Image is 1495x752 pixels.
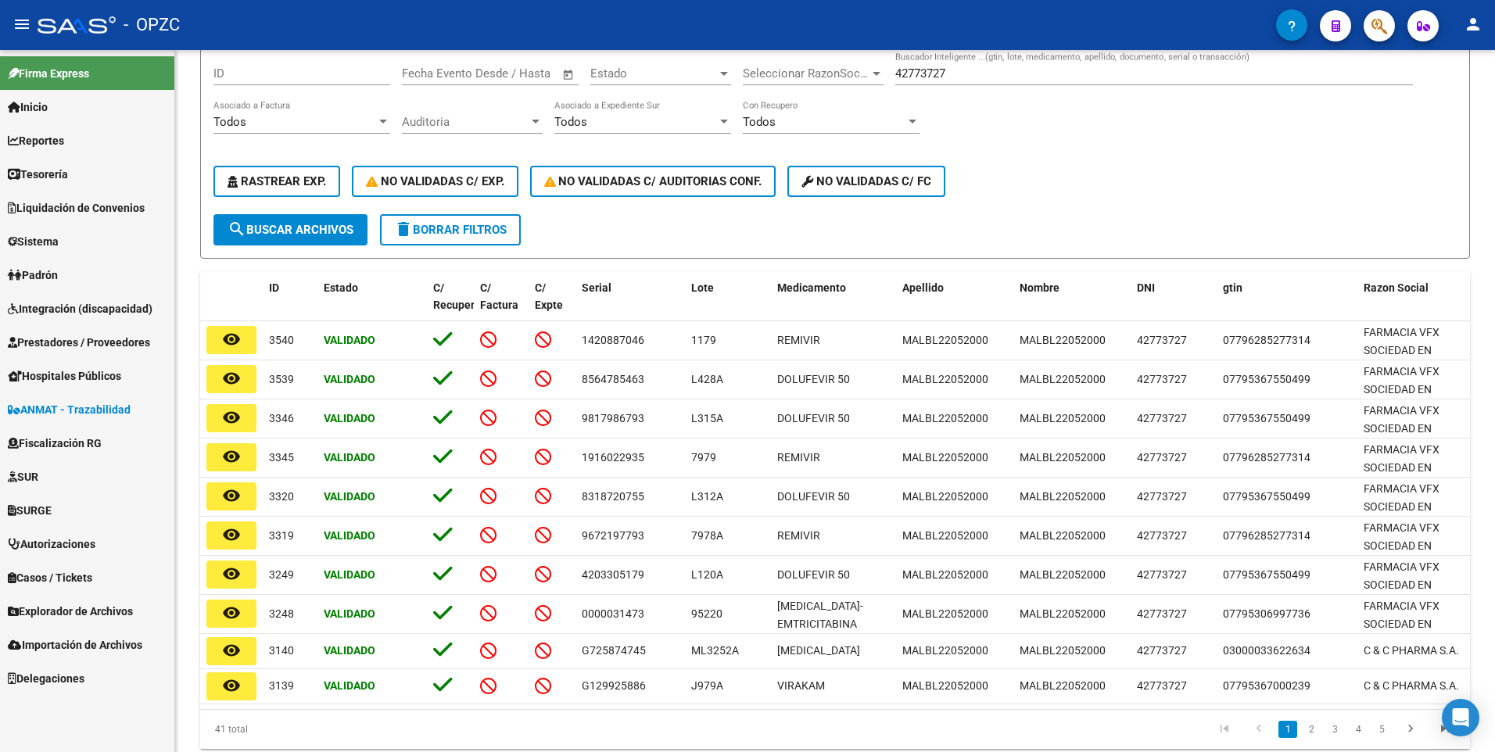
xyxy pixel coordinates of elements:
[269,334,294,346] span: 3540
[1223,281,1242,294] span: gtin
[8,636,142,654] span: Importación de Archivos
[8,502,52,519] span: SURGE
[124,8,180,42] span: - OPZC
[691,451,716,464] span: 7979
[691,607,722,620] span: 95220
[1223,451,1310,464] span: 07796285277314
[777,600,863,648] span: [MEDICAL_DATA]-EMTRICITABINA SANDOZ
[902,607,988,620] span: MALBL22052000
[222,486,241,505] mat-icon: remove_red_eye
[269,644,294,657] span: 3140
[1396,721,1425,738] a: go to next page
[222,603,241,622] mat-icon: remove_red_eye
[691,281,714,294] span: Lote
[1137,607,1187,620] span: 42773727
[1020,373,1106,385] span: MALBL22052000
[902,644,988,657] span: MALBL22052000
[1137,373,1187,385] span: 42773727
[777,281,846,294] span: Medicamento
[1223,529,1310,542] span: 07796285277314
[269,568,294,581] span: 3249
[902,412,988,424] span: MALBL22052000
[1137,334,1187,346] span: 42773727
[394,223,507,237] span: Borrar Filtros
[1020,607,1106,620] span: MALBL22052000
[691,644,739,657] span: ML3252A
[1137,679,1187,692] span: 42773727
[222,676,241,695] mat-icon: remove_red_eye
[200,710,451,749] div: 41 total
[902,568,988,581] span: MALBL22052000
[902,451,988,464] span: MALBL22052000
[213,166,340,197] button: Rastrear Exp.
[269,679,294,692] span: 3139
[1223,412,1310,424] span: 07795367550499
[582,281,611,294] span: Serial
[474,271,529,340] datatable-header-cell: C/ Factura
[8,401,131,418] span: ANMAT - Trazabilidad
[269,490,294,503] span: 3320
[269,412,294,424] span: 3346
[1364,443,1466,492] span: FARMACIA VFX SOCIEDAD EN COMANDITA SIMPLE
[1364,644,1459,657] span: C & C PHARMA S.A.
[777,334,820,346] span: REMIVIR
[1364,679,1459,692] span: C & C PHARMA S.A.
[324,568,375,581] strong: Validado
[691,334,716,346] span: 1179
[777,490,850,503] span: DOLUFEVIR 50
[8,670,84,687] span: Delegaciones
[8,267,58,284] span: Padrón
[324,607,375,620] strong: Validado
[743,115,776,129] span: Todos
[1364,600,1466,648] span: FARMACIA VFX SOCIEDAD EN COMANDITA SIMPLE
[777,644,860,657] span: [MEDICAL_DATA]
[691,568,723,581] span: L120A
[1137,644,1187,657] span: 42773727
[560,66,578,84] button: Open calendar
[213,115,246,129] span: Todos
[228,220,246,238] mat-icon: search
[8,199,145,217] span: Liquidación de Convenios
[582,373,644,385] span: 8564785463
[1372,721,1391,738] a: 5
[691,679,723,692] span: J979A
[8,367,121,385] span: Hospitales Públicos
[8,65,89,82] span: Firma Express
[324,679,375,692] strong: Validado
[902,334,988,346] span: MALBL22052000
[582,568,644,581] span: 4203305179
[352,166,518,197] button: No Validadas c/ Exp.
[1020,529,1106,542] span: MALBL22052000
[582,490,644,503] span: 8318720755
[777,568,850,581] span: DOLUFEVIR 50
[1137,568,1187,581] span: 42773727
[8,435,102,452] span: Fiscalización RG
[222,369,241,388] mat-icon: remove_red_eye
[1137,412,1187,424] span: 42773727
[1223,644,1310,657] span: 03000033622634
[1302,721,1321,738] a: 2
[777,451,820,464] span: REMIVIR
[222,564,241,583] mat-icon: remove_red_eye
[8,233,59,250] span: Sistema
[402,66,465,81] input: Fecha inicio
[1323,716,1346,743] li: page 3
[1137,529,1187,542] span: 42773727
[691,412,723,424] span: L315A
[582,607,644,620] span: 0000031473
[1357,271,1475,340] datatable-header-cell: Razon Social
[13,15,31,34] mat-icon: menu
[582,529,644,542] span: 9672197793
[1020,334,1106,346] span: MALBL22052000
[902,529,988,542] span: MALBL22052000
[1346,716,1370,743] li: page 4
[269,451,294,464] span: 3345
[324,490,375,503] strong: Validado
[479,66,555,81] input: Fecha fin
[1276,716,1300,743] li: page 1
[544,174,762,188] span: No Validadas c/ Auditorias Conf.
[1223,607,1310,620] span: 07795306997736
[366,174,504,188] span: No Validadas c/ Exp.
[263,271,317,340] datatable-header-cell: ID
[402,115,529,129] span: Auditoria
